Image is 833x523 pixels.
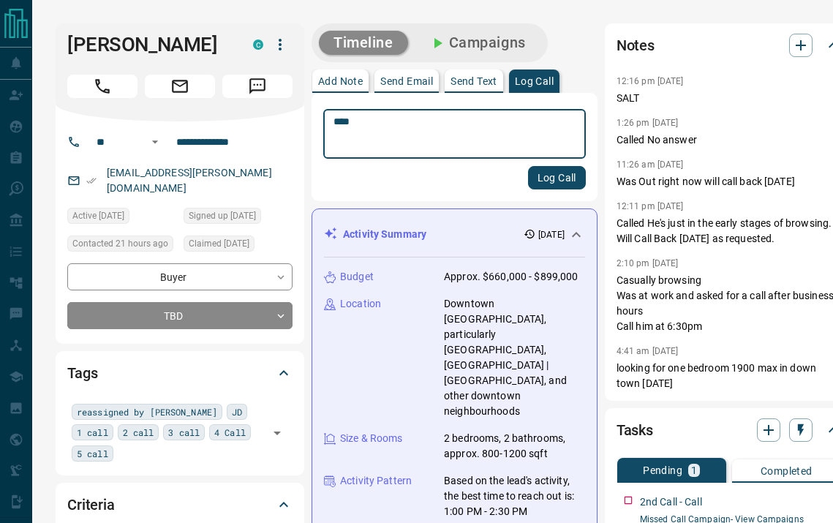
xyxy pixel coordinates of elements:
div: condos.ca [253,39,263,50]
div: Sun Mar 30 2025 [184,236,293,256]
span: Contacted 21 hours ago [72,236,168,251]
div: Tags [67,355,293,391]
p: 11:26 am [DATE] [617,159,684,170]
button: Timeline [319,31,408,55]
div: Tue Aug 12 2025 [67,236,176,256]
p: Add Note [318,76,363,86]
button: Log Call [528,166,586,189]
p: Activity Pattern [340,473,412,489]
p: 4:41 am [DATE] [617,346,679,356]
button: Open [146,133,164,151]
p: Send Email [380,76,433,86]
span: 2 call [123,425,154,440]
p: 1 [691,465,697,475]
p: 2nd Call - Call [640,494,702,510]
p: Send Text [451,76,497,86]
p: 12:11 pm [DATE] [617,201,684,211]
button: Open [267,423,287,443]
span: JD [232,405,242,419]
p: 12:16 pm [DATE] [617,76,684,86]
p: Budget [340,269,374,285]
div: Mon Jul 07 2025 [67,208,176,228]
p: Location [340,296,381,312]
span: Call [67,75,137,98]
span: Email [145,75,215,98]
h2: Tasks [617,418,653,442]
p: Based on the lead's activity, the best time to reach out is: 1:00 PM - 2:30 PM [444,473,585,519]
span: Message [222,75,293,98]
div: Activity Summary[DATE] [324,221,585,248]
p: 2:10 pm [DATE] [617,258,679,268]
h2: Tags [67,361,97,385]
p: Completed [761,466,813,476]
h2: Notes [617,34,655,57]
div: Buyer [67,263,293,290]
p: 1:26 pm [DATE] [617,118,679,128]
span: Signed up [DATE] [189,208,256,223]
p: Log Call [515,76,554,86]
span: 1 call [77,425,108,440]
p: Activity Summary [343,227,426,242]
p: Downtown [GEOGRAPHIC_DATA], particularly [GEOGRAPHIC_DATA], [GEOGRAPHIC_DATA] | [GEOGRAPHIC_DATA]... [444,296,585,419]
p: [DATE] [538,228,565,241]
svg: Email Verified [86,176,97,186]
div: Sat Nov 21 2020 [184,208,293,228]
p: Approx. $660,000 - $899,000 [444,269,578,285]
span: Claimed [DATE] [189,236,249,251]
span: Active [DATE] [72,208,124,223]
span: 3 call [168,425,200,440]
p: Size & Rooms [340,431,403,446]
span: reassigned by [PERSON_NAME] [77,405,217,419]
p: Pending [643,465,682,475]
p: 2 bedrooms, 2 bathrooms, approx. 800-1200 sqft [444,431,585,462]
h2: Criteria [67,493,115,516]
h1: [PERSON_NAME] [67,33,231,56]
a: [EMAIL_ADDRESS][PERSON_NAME][DOMAIN_NAME] [107,167,272,194]
span: 4 Call [214,425,246,440]
span: 5 call [77,446,108,461]
div: Criteria [67,487,293,522]
button: Campaigns [414,31,540,55]
div: TBD [67,302,293,329]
